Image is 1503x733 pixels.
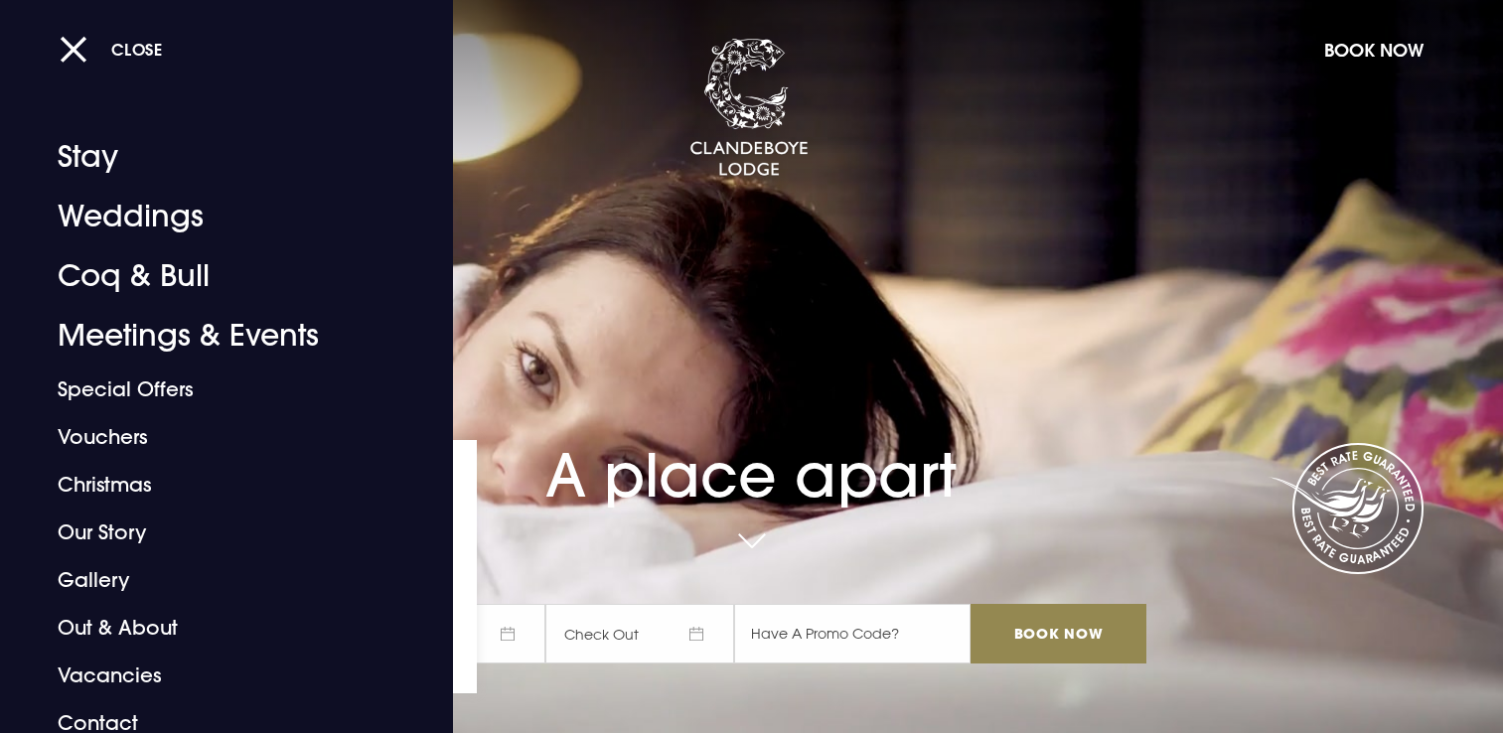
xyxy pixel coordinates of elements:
span: Close [111,39,163,60]
span: Check Out [545,604,734,663]
a: Vouchers [58,413,372,461]
a: Special Offers [58,366,372,413]
button: Close [60,29,163,70]
button: Book Now [1314,29,1433,72]
a: Stay [58,127,372,187]
a: Out & About [58,604,372,652]
input: Have A Promo Code? [734,604,971,663]
a: Our Story [58,509,372,556]
a: Gallery [58,556,372,604]
input: Book Now [971,604,1145,663]
img: Clandeboye Lodge [689,39,809,178]
a: Weddings [58,187,372,246]
a: Meetings & Events [58,306,372,366]
a: Christmas [58,461,372,509]
a: Vacancies [58,652,372,699]
h1: A place apart [357,395,1145,511]
a: Coq & Bull [58,246,372,306]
